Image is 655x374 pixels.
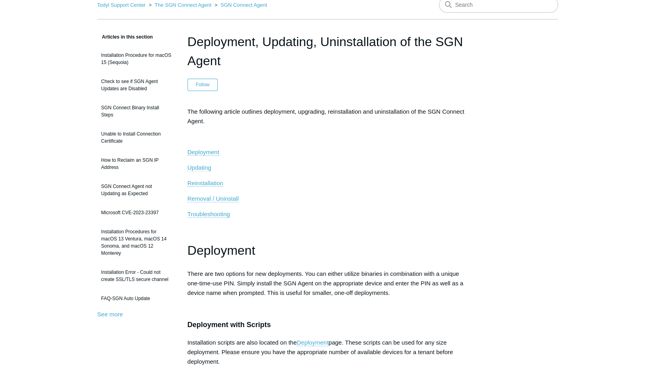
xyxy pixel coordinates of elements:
[97,2,147,8] li: Todyl Support Center
[187,195,239,202] a: Removal / Uninstall
[97,291,176,306] a: FAQ-SGN Auto Update
[97,74,176,96] a: Check to see if SGN Agent Updates are Disabled
[97,126,176,149] a: Unable to Install Connection Certificate
[187,321,271,329] span: Deployment with Scripts
[97,2,146,8] a: Todyl Support Center
[155,2,211,8] a: The SGN Connect Agent
[187,339,297,346] span: Installation scripts are also located on the
[297,339,328,346] a: Deployment
[187,243,255,258] span: Deployment
[97,179,176,201] a: SGN Connect Agent not Updating as Expected
[97,48,176,70] a: Installation Procedure for macOS 15 (Sequoia)
[187,149,219,155] span: Deployment
[97,205,176,220] a: Microsoft CVE-2023-23397
[187,270,464,296] span: There are two options for new deployments. You can either utilize binaries in combination with a ...
[187,32,468,70] h1: Deployment, Updating, Uninstallation of the SGN Agent
[97,153,176,175] a: How to Reclaim an SGN IP Address
[187,211,230,218] a: Troubleshooting
[97,224,176,261] a: Installation Procedures for macOS 13 Ventura, macOS 14 Sonoma, and macOS 12 Monterey
[187,180,223,187] a: Reinstallation
[147,2,213,8] li: The SGN Connect Agent
[187,211,230,217] span: Troubleshooting
[97,265,176,287] a: Installation Error - Could not create SSL/TLS secure channel
[187,164,211,171] a: Updating
[97,100,176,122] a: SGN Connect Binary Install Steps
[187,339,453,365] span: page. These scripts can be used for any size deployment. Please ensure you have the appropriate n...
[187,149,219,156] a: Deployment
[220,2,267,8] a: SGN Connect Agent
[187,108,464,124] span: The following article outlines deployment, upgrading, reinstallation and uninstallation of the SG...
[187,180,223,186] span: Reinstallation
[213,2,267,8] li: SGN Connect Agent
[187,79,218,91] button: Follow Article
[97,34,153,40] span: Articles in this section
[97,311,123,318] a: See more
